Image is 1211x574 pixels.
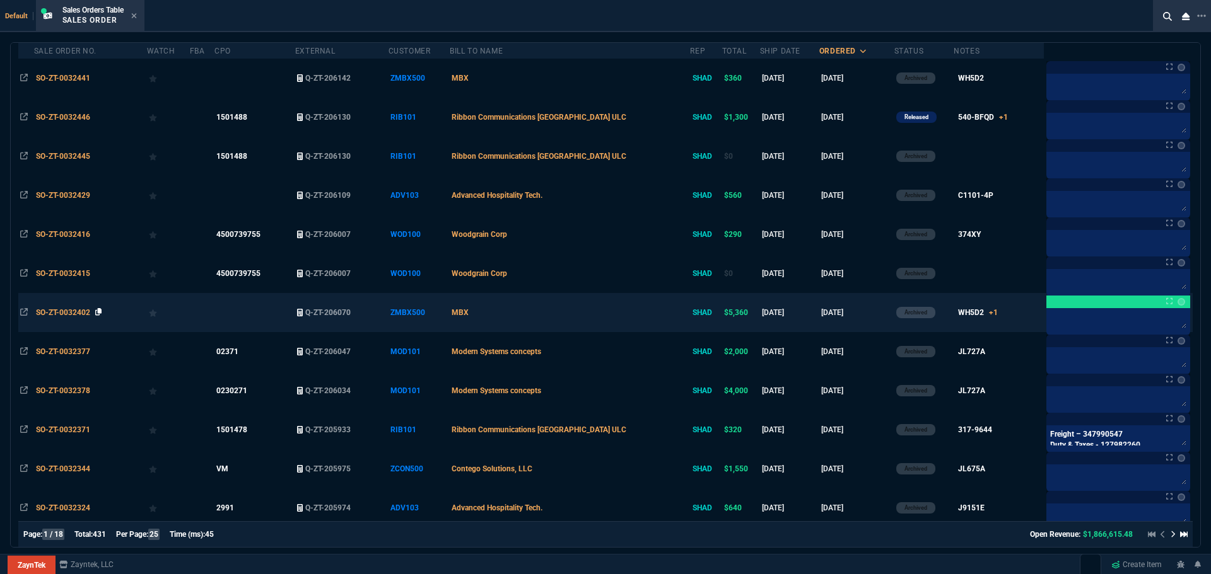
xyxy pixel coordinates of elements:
td: $290 [722,215,760,254]
span: Contego Solutions, LLC [452,464,532,473]
div: C1101-4P [958,190,993,201]
div: External [295,46,336,56]
td: $4,000 [722,371,760,410]
p: Archived [904,307,927,318]
p: Archived [904,73,927,83]
p: Archived [904,190,927,200]
nx-fornida-value: 1501488 [216,151,293,162]
td: SHAD [690,254,722,293]
td: SHAD [690,215,722,254]
td: ADV103 [389,488,450,527]
td: $560 [722,176,760,215]
td: RIB101 [389,137,450,176]
td: [DATE] [760,332,819,371]
span: $1,866,615.48 [1083,530,1133,539]
td: [DATE] [819,449,894,488]
p: Archived [904,268,927,278]
td: [DATE] [819,98,894,137]
td: ADV103 [389,176,450,215]
span: Woodgrain Corp [452,230,507,239]
td: [DATE] [819,254,894,293]
span: Q-ZT-206007 [305,269,351,278]
span: Ribbon Communications [GEOGRAPHIC_DATA] ULC [452,152,626,161]
nx-fornida-value: 4500739755 [216,229,293,240]
span: SO-ZT-0032377 [36,347,90,356]
div: J9151E [958,502,985,514]
div: CPO [214,46,231,56]
span: SO-ZT-0032445 [36,152,90,161]
span: SO-ZT-0032429 [36,191,90,200]
nx-fornida-value: 2991 [216,502,293,514]
span: Open Revenue: [1030,530,1080,539]
div: Total [722,46,747,56]
nx-icon: Close Tab [131,11,137,21]
div: JL727A [958,346,985,357]
td: SHAD [690,332,722,371]
div: Add to Watchlist [149,382,188,399]
div: 317-9644 [958,424,992,435]
span: VM [216,464,228,473]
span: Total: [74,530,93,539]
div: 540-BFQD+1 [958,112,1008,123]
p: Archived [904,464,927,474]
div: Bill To Name [450,46,503,56]
span: SO-ZT-0032344 [36,464,90,473]
td: [DATE] [819,488,894,527]
td: [DATE] [760,371,819,410]
span: Default [5,12,33,20]
td: $640 [722,488,760,527]
td: ZCON500 [389,449,450,488]
p: Archived [904,425,927,435]
div: 374XY [958,229,981,240]
div: Customer [389,46,431,56]
td: $0 [722,254,760,293]
span: MBX [452,74,469,83]
nx-icon: Close Workbench [1177,9,1195,24]
span: 4500739755 [216,230,260,239]
span: SO-ZT-0032441 [36,74,90,83]
td: [DATE] [819,176,894,215]
nx-icon: Open In Opposite Panel [20,464,28,473]
td: [DATE] [760,254,819,293]
td: [DATE] [760,98,819,137]
td: ZMBX500 [389,293,450,332]
span: Q-ZT-205974 [305,503,351,512]
nx-icon: Open In Opposite Panel [20,269,28,278]
td: $2,000 [722,332,760,371]
td: $5,360 [722,293,760,332]
div: Watch [147,46,175,56]
td: [DATE] [819,59,894,98]
nx-icon: Open In Opposite Panel [20,113,28,122]
span: Q-ZT-206130 [305,152,351,161]
td: [DATE] [760,215,819,254]
td: MOD101 [389,332,450,371]
nx-icon: Open In Opposite Panel [20,347,28,356]
nx-icon: Open In Opposite Panel [20,503,28,512]
nx-icon: Open In Opposite Panel [20,425,28,434]
td: SHAD [690,488,722,527]
span: 2991 [216,503,234,512]
td: SHAD [690,449,722,488]
td: [DATE] [760,137,819,176]
div: ordered [819,46,856,56]
nx-fornida-value: VM [216,463,293,474]
div: Ship Date [760,46,800,56]
div: WH5D2 [958,72,984,84]
span: Q-ZT-206034 [305,386,351,395]
nx-icon: Open In Opposite Panel [20,74,28,83]
span: Per Page: [116,530,148,539]
div: Add to Watchlist [149,343,188,360]
span: Time (ms): [170,530,205,539]
nx-icon: Open In Opposite Panel [20,152,28,161]
td: MOD101 [389,371,450,410]
span: Q-ZT-206142 [305,74,351,83]
span: 02371 [216,347,238,356]
span: Modern Systems concepts [452,347,541,356]
span: Ribbon Communications [GEOGRAPHIC_DATA] ULC [452,113,626,122]
span: 1501488 [216,113,247,122]
td: SHAD [690,137,722,176]
span: 1501478 [216,425,247,434]
td: [DATE] [760,293,819,332]
span: 25 [148,529,160,540]
nx-icon: Open New Tab [1197,10,1206,22]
